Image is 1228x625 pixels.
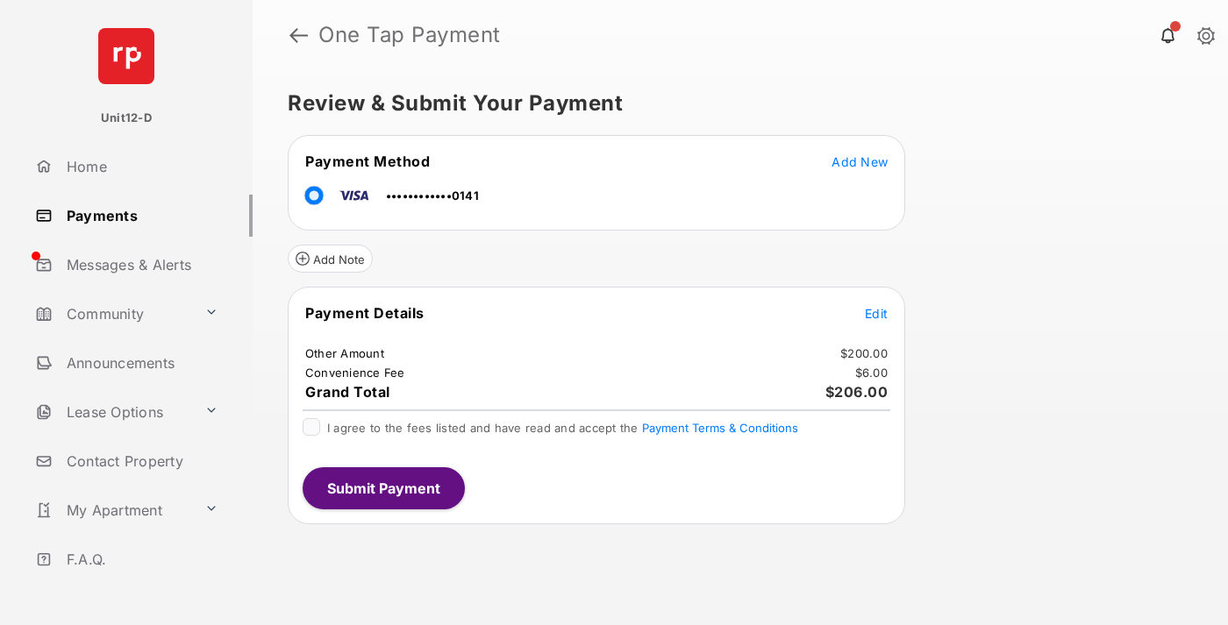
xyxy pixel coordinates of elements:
button: Submit Payment [303,467,465,509]
strong: One Tap Payment [318,25,501,46]
a: Messages & Alerts [28,244,253,286]
a: Community [28,293,197,335]
p: Unit12-D [101,110,152,127]
a: F.A.Q. [28,538,253,580]
a: Payments [28,195,253,237]
button: Add Note [288,245,373,273]
span: Payment Details [305,304,425,322]
td: Convenience Fee [304,365,406,380]
span: ••••••••••••0141 [386,188,479,202]
span: Grand Total [305,383,390,401]
button: I agree to the fees listed and have read and accept the [642,421,798,435]
span: $206.00 [825,383,889,401]
td: Other Amount [304,345,385,361]
a: Lease Options [28,391,197,433]
a: My Apartment [28,489,197,531]
span: I agree to the fees listed and have read and accept the [327,421,798,435]
td: $6.00 [854,365,889,380]
img: svg+xml;base64,PHN2ZyB4bWxucz0iaHR0cDovL3d3dy53My5vcmcvMjAwMC9zdmciIHdpZHRoPSI2NCIgaGVpZ2h0PSI2NC... [98,28,154,84]
h5: Review & Submit Your Payment [288,93,1179,114]
button: Edit [865,304,888,322]
button: Add New [832,153,888,170]
span: Edit [865,306,888,321]
td: $200.00 [839,345,889,361]
span: Add New [832,154,888,169]
a: Announcements [28,342,253,384]
a: Home [28,146,253,188]
a: Contact Property [28,440,253,482]
span: Payment Method [305,153,430,170]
